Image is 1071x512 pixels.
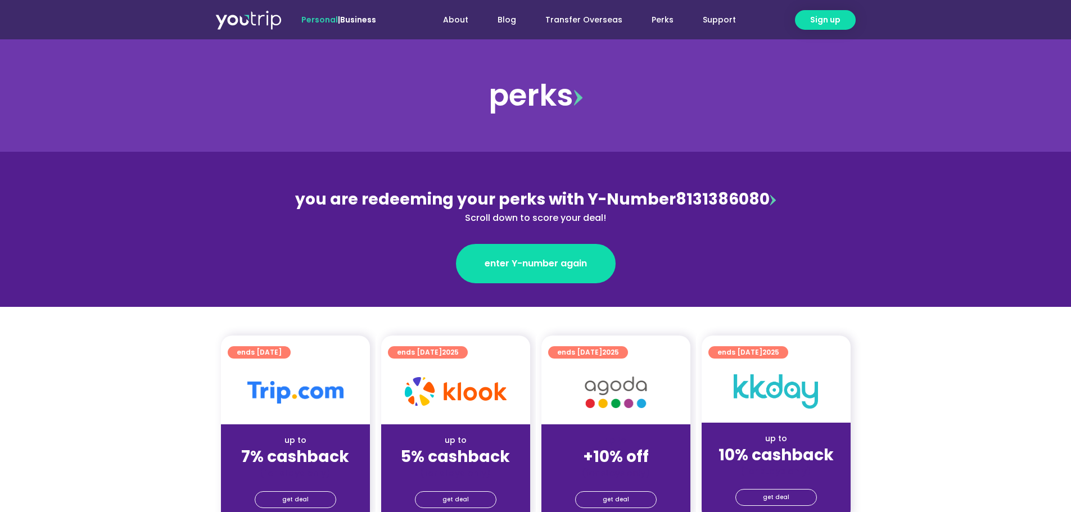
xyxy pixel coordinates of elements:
span: 2025 [602,347,619,357]
a: Sign up [795,10,856,30]
strong: 5% cashback [401,446,510,468]
div: (for stays only) [390,467,521,479]
a: get deal [575,491,657,508]
span: ends [DATE] [237,346,282,359]
a: get deal [415,491,496,508]
div: (for stays only) [711,465,842,477]
span: up to [605,434,626,446]
div: (for stays only) [230,467,361,479]
span: ends [DATE] [717,346,779,359]
a: get deal [255,491,336,508]
strong: +10% off [583,446,649,468]
a: ends [DATE]2025 [388,346,468,359]
strong: 7% cashback [241,446,349,468]
nav: Menu [406,10,751,30]
div: Scroll down to score your deal! [292,211,780,225]
a: About [428,10,483,30]
span: enter Y-number again [485,257,587,270]
span: Sign up [810,14,840,26]
a: Transfer Overseas [531,10,637,30]
a: Business [340,14,376,25]
span: Personal [301,14,338,25]
a: Blog [483,10,531,30]
a: ends [DATE]2025 [708,346,788,359]
div: (for stays only) [550,467,681,479]
span: get deal [763,490,789,505]
span: ends [DATE] [557,346,619,359]
span: get deal [282,492,309,508]
a: ends [DATE]2025 [548,346,628,359]
span: ends [DATE] [397,346,459,359]
a: Support [688,10,751,30]
div: up to [711,433,842,445]
div: up to [390,434,521,446]
a: Perks [637,10,688,30]
div: 8131386080 [292,188,780,225]
strong: 10% cashback [718,444,834,466]
span: get deal [603,492,629,508]
span: | [301,14,376,25]
span: get deal [442,492,469,508]
span: 2025 [442,347,459,357]
a: ends [DATE] [228,346,291,359]
span: 2025 [762,347,779,357]
a: enter Y-number again [456,244,616,283]
a: get deal [735,489,817,506]
span: you are redeeming your perks with Y-Number [295,188,676,210]
div: up to [230,434,361,446]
